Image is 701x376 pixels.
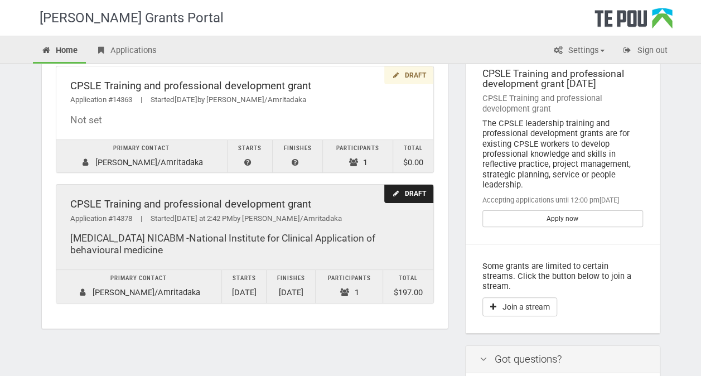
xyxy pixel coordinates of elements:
[87,39,165,64] a: Applications
[482,93,643,114] div: CPSLE Training and professional development grant
[272,273,310,285] div: Finishes
[614,39,676,64] a: Sign out
[384,185,433,203] div: Draft
[56,270,222,303] td: [PERSON_NAME]/Amritadaka
[545,39,613,64] a: Settings
[482,297,557,316] button: Join a stream
[233,143,267,155] div: Starts
[56,140,228,173] td: [PERSON_NAME]/Amritadaka
[482,261,643,292] p: Some grants are limited to certain streams. Click the button below to join a stream.
[278,143,317,155] div: Finishes
[594,8,673,36] div: Te Pou Logo
[316,270,383,303] td: 1
[482,195,643,205] div: Accepting applications until 12:00 pm[DATE]
[323,140,393,173] td: 1
[33,39,86,64] a: Home
[62,273,216,285] div: Primary contact
[222,270,267,303] td: [DATE]
[466,346,660,374] div: Got questions?
[62,143,222,155] div: Primary contact
[175,214,233,223] span: [DATE] at 2:42 PM
[70,199,419,210] div: CPSLE Training and professional development grant
[132,95,151,104] span: |
[321,273,377,285] div: Participants
[482,210,643,227] a: Apply now
[228,273,260,285] div: Starts
[175,95,197,104] span: [DATE]
[328,143,386,155] div: Participants
[267,270,316,303] td: [DATE]
[383,270,433,303] td: $197.00
[70,213,419,225] div: Application #14378 Started by [PERSON_NAME]/Amritadaka
[482,69,643,89] div: CPSLE Training and professional development grant [DATE]
[70,94,419,106] div: Application #14363 Started by [PERSON_NAME]/Amritadaka
[70,233,419,256] div: [MEDICAL_DATA] NICABM -National Institute for Clinical Application of behavioural medicine
[399,143,428,155] div: Total
[132,214,151,223] span: |
[384,66,433,85] div: Draft
[482,118,643,190] div: The CPSLE leadership training and professional development grants are for existing CPSLE workers ...
[389,273,427,285] div: Total
[70,114,419,126] div: Not set
[393,140,433,173] td: $0.00
[70,80,419,92] div: CPSLE Training and professional development grant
